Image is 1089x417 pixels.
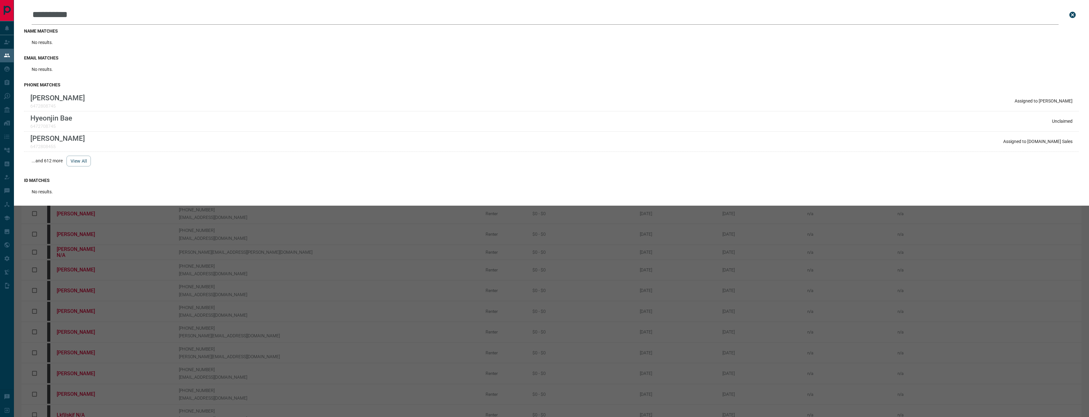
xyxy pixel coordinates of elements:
button: close search bar [1066,9,1079,21]
h3: id matches [24,178,1079,183]
p: No results. [32,40,53,45]
p: [PERSON_NAME] [30,134,85,142]
p: 6472808455 [30,144,85,149]
h3: phone matches [24,82,1079,87]
div: ...and 612 more [24,152,1079,170]
p: Assigned to [DOMAIN_NAME] Sales [1003,139,1073,144]
p: Hyeonjin Bae [30,114,72,122]
h3: name matches [24,28,1079,34]
button: view all [66,156,91,166]
p: 6472808745 [30,103,85,109]
p: Unclaimed [1052,119,1073,124]
p: Assigned to [PERSON_NAME] [1015,98,1073,103]
p: [PERSON_NAME] [30,94,85,102]
p: No results. [32,67,53,72]
h3: email matches [24,55,1079,60]
p: No results. [32,189,53,194]
p: 6472708745 [30,124,72,129]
